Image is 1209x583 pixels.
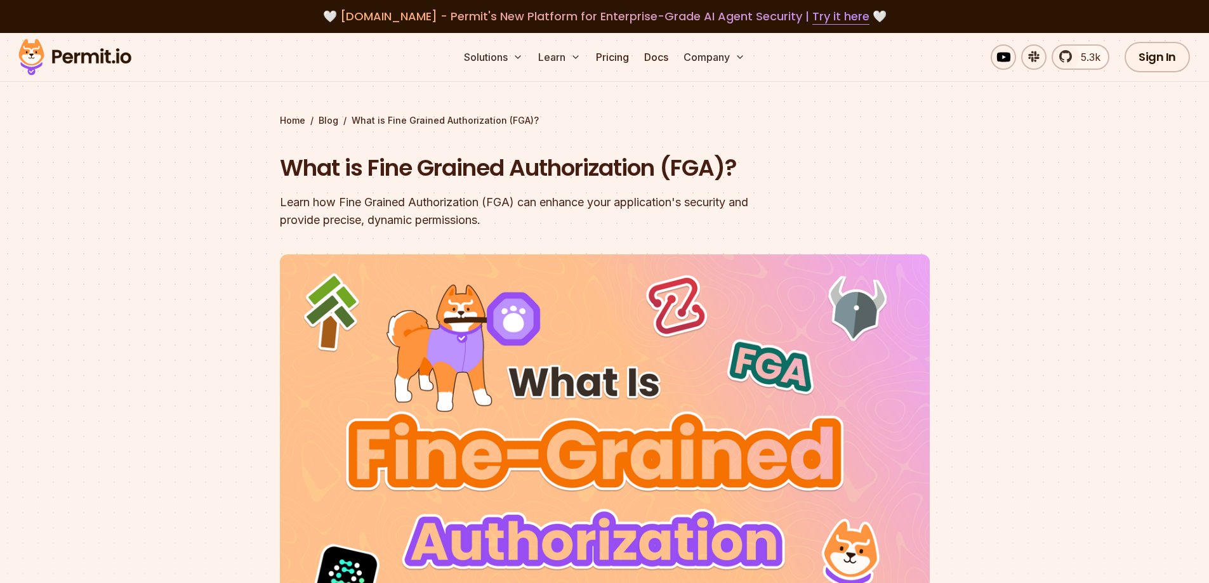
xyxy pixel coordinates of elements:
h1: What is Fine Grained Authorization (FGA)? [280,152,767,184]
span: 5.3k [1073,49,1100,65]
a: Try it here [812,8,869,25]
a: Blog [319,114,338,127]
button: Solutions [459,44,528,70]
div: Learn how Fine Grained Authorization (FGA) can enhance your application's security and provide pr... [280,193,767,229]
span: [DOMAIN_NAME] - Permit's New Platform for Enterprise-Grade AI Agent Security | [340,8,869,24]
a: Docs [639,44,673,70]
a: Pricing [591,44,634,70]
button: Company [678,44,750,70]
button: Learn [533,44,586,70]
a: Sign In [1125,42,1190,72]
a: Home [280,114,305,127]
div: / / [280,114,930,127]
img: Permit logo [13,36,137,79]
div: 🤍 🤍 [30,8,1179,25]
a: 5.3k [1052,44,1109,70]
